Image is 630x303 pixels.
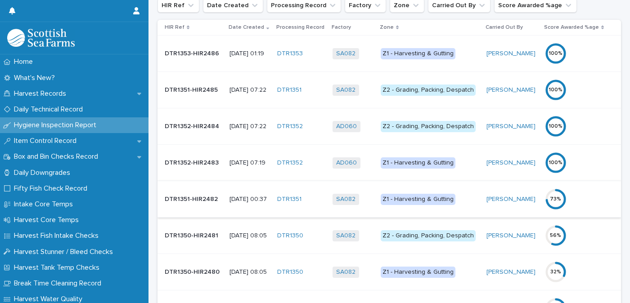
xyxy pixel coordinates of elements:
p: [DATE] 00:37 [229,196,270,203]
a: [PERSON_NAME] [486,86,535,94]
a: DTR1352 [277,159,303,167]
tr: DTR1350-HIR2481DTR1350-HIR2481 [DATE] 08:05DTR1350 SA082 Z2 - Grading, Packing, Despatch[PERSON_N... [157,218,621,254]
a: DTR1350 [277,232,303,240]
p: Intake Core Temps [10,200,80,209]
p: DTR1352-HIR2484 [165,121,221,130]
div: 100 % [545,50,567,57]
a: DTR1353 [277,50,303,58]
p: Factory [332,22,351,32]
p: Harvest Fish Intake Checks [10,232,106,240]
p: DTR1351-HIR2482 [165,194,220,203]
a: DTR1351 [277,86,301,94]
p: Carried Out By [486,22,523,32]
div: Z1 - Harvesting & Gutting [381,267,455,278]
p: DTR1352-HIR2483 [165,157,220,167]
a: SA082 [336,196,355,203]
a: [PERSON_NAME] [486,159,535,167]
p: DTR1351-HIR2485 [165,85,220,94]
p: Harvest Tank Temp Checks [10,263,107,272]
a: [PERSON_NAME] [486,50,535,58]
p: [DATE] 08:05 [229,232,270,240]
div: Z2 - Grading, Packing, Despatch [381,121,476,132]
tr: DTR1351-HIR2485DTR1351-HIR2485 [DATE] 07:22DTR1351 SA082 Z2 - Grading, Packing, Despatch[PERSON_N... [157,72,621,108]
p: Daily Technical Record [10,105,90,114]
p: [DATE] 08:05 [229,268,270,276]
a: [PERSON_NAME] [486,196,535,203]
p: [DATE] 07:22 [229,86,270,94]
p: Hygiene Inspection Report [10,121,103,129]
p: Date Created [229,22,264,32]
p: Processing Record [276,22,324,32]
div: Z2 - Grading, Packing, Despatch [381,85,476,96]
a: SA082 [336,50,355,58]
p: DTR1350-HIR2481 [165,230,220,240]
a: SA082 [336,268,355,276]
div: 73 % [545,196,567,202]
a: DTR1350 [277,268,303,276]
tr: DTR1352-HIR2483DTR1352-HIR2483 [DATE] 07:19DTR1352 AD060 Z1 - Harvesting & Gutting[PERSON_NAME] 100% [157,145,621,181]
a: [PERSON_NAME] [486,268,535,276]
p: Harvest Records [10,89,73,98]
a: AD060 [336,159,357,167]
p: What's New? [10,74,62,82]
a: DTR1352 [277,123,303,130]
p: HIR Ref [165,22,184,32]
p: Harvest Core Temps [10,216,86,224]
p: [DATE] 01:19 [229,50,270,58]
div: 56 % [545,232,567,239]
div: Z2 - Grading, Packing, Despatch [381,230,476,241]
p: Box and Bin Checks Record [10,152,105,161]
p: Break Time Cleaning Record [10,279,108,288]
a: AD060 [336,123,357,130]
p: Score Awarded %age [544,22,599,32]
p: [DATE] 07:19 [229,159,270,167]
div: 100 % [545,123,567,129]
p: DTR1350-HIR2480 [165,267,221,276]
p: Daily Downgrades [10,169,77,177]
p: DTR1353-HIR2486 [165,48,221,58]
p: Home [10,58,40,66]
img: mMrefqRFQpe26GRNOUkG [7,29,75,47]
a: [PERSON_NAME] [486,123,535,130]
div: 100 % [545,87,567,93]
tr: DTR1350-HIR2480DTR1350-HIR2480 [DATE] 08:05DTR1350 SA082 Z1 - Harvesting & Gutting[PERSON_NAME] 32% [157,254,621,290]
div: 32 % [545,269,567,275]
tr: DTR1352-HIR2484DTR1352-HIR2484 [DATE] 07:22DTR1352 AD060 Z2 - Grading, Packing, Despatch[PERSON_N... [157,108,621,145]
div: Z1 - Harvesting & Gutting [381,157,455,169]
div: 100 % [545,160,567,166]
tr: DTR1353-HIR2486DTR1353-HIR2486 [DATE] 01:19DTR1353 SA082 Z1 - Harvesting & Gutting[PERSON_NAME] 100% [157,36,621,72]
p: Fifty Fish Check Record [10,184,94,193]
a: SA082 [336,86,355,94]
p: [DATE] 07:22 [229,123,270,130]
p: Item Control Record [10,137,84,145]
div: Z1 - Harvesting & Gutting [381,194,455,205]
p: Harvest Stunner / Bleed Checks [10,248,120,256]
a: DTR1351 [277,196,301,203]
p: Zone [380,22,394,32]
div: Z1 - Harvesting & Gutting [381,48,455,59]
a: [PERSON_NAME] [486,232,535,240]
tr: DTR1351-HIR2482DTR1351-HIR2482 [DATE] 00:37DTR1351 SA082 Z1 - Harvesting & Gutting[PERSON_NAME] 73% [157,181,621,218]
a: SA082 [336,232,355,240]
